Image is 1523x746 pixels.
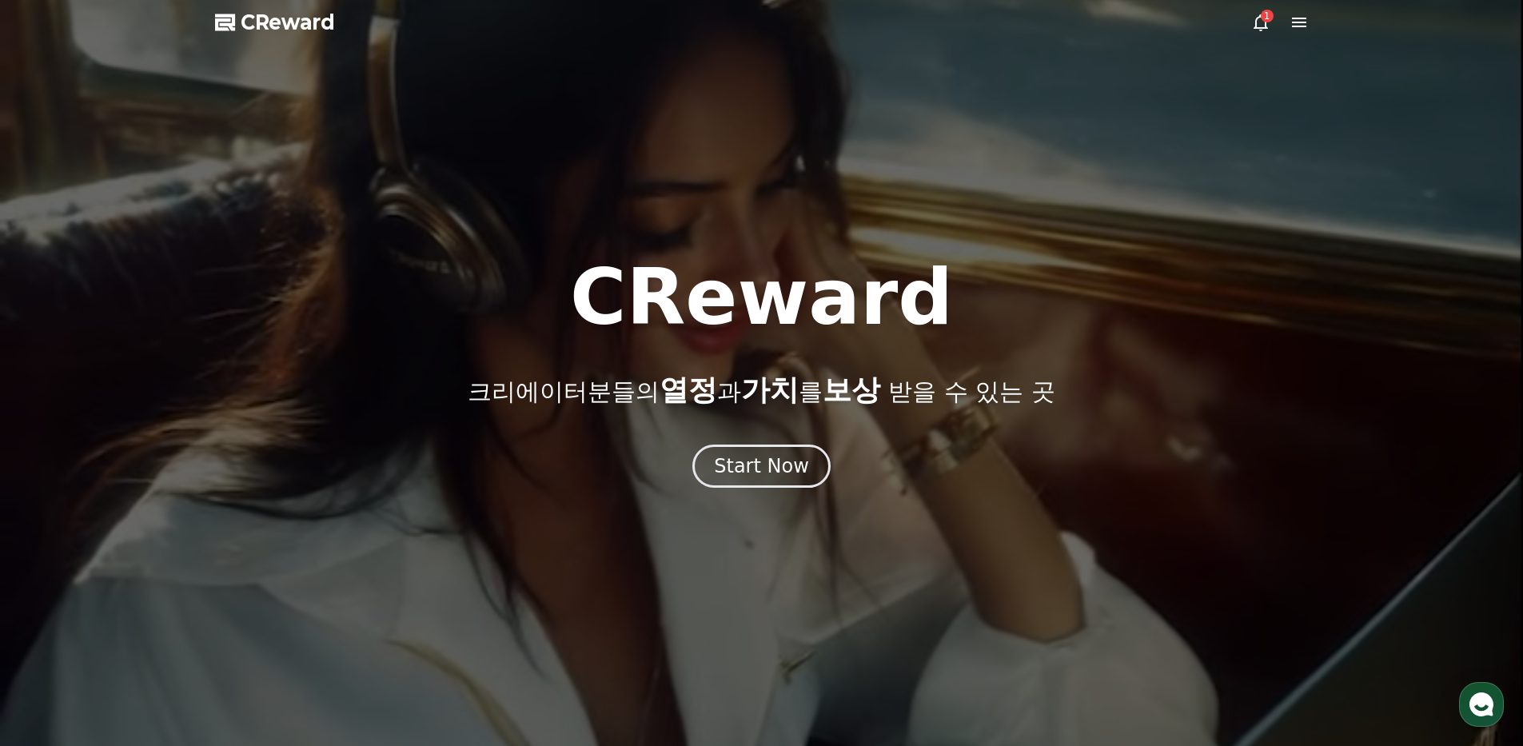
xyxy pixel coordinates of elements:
[570,259,953,336] h1: CReward
[692,461,831,476] a: Start Now
[5,507,106,547] a: 홈
[106,507,206,547] a: 대화
[660,373,717,406] span: 열정
[692,445,831,488] button: Start Now
[1251,13,1270,32] a: 1
[468,374,1055,406] p: 크리에이터분들의 과 를 받을 수 있는 곳
[146,532,165,545] span: 대화
[206,507,307,547] a: 설정
[50,531,60,544] span: 홈
[247,531,266,544] span: 설정
[241,10,335,35] span: CReward
[823,373,880,406] span: 보상
[714,453,809,479] div: Start Now
[741,373,799,406] span: 가치
[1261,10,1274,22] div: 1
[215,10,335,35] a: CReward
